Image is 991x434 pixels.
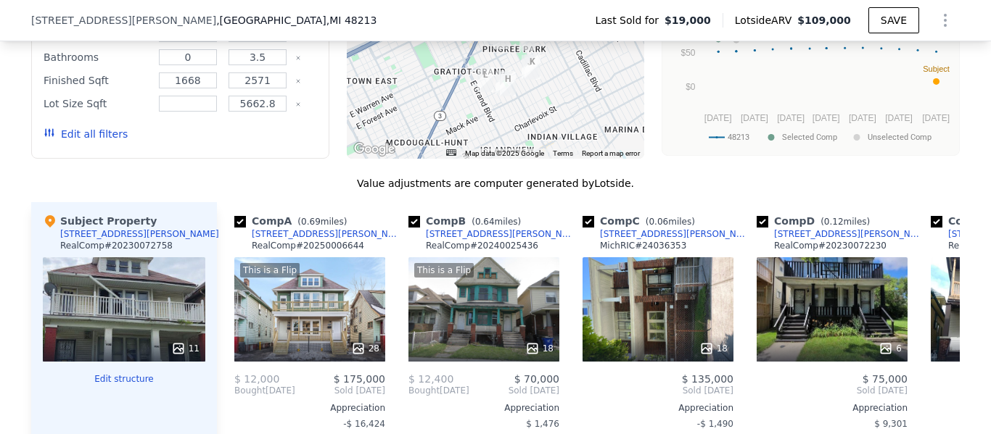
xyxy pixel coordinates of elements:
span: Lotside ARV [735,13,797,28]
span: Bought [408,385,440,396]
span: $ 1,476 [526,419,559,429]
button: SAVE [868,7,919,33]
text: 48213 [728,133,749,142]
div: [STREET_ADDRESS][PERSON_NAME] [426,228,577,240]
div: 11 [171,341,200,356]
img: Google [350,140,398,159]
div: RealComp # 20240025436 [426,240,538,251]
div: 3720 Baldwin St [495,70,511,95]
div: RealComp # 20230072230 [774,240,887,251]
div: Comp A [234,214,353,228]
a: [STREET_ADDRESS][PERSON_NAME] [757,228,925,240]
text: [DATE] [922,113,950,123]
a: [STREET_ADDRESS][PERSON_NAME] [234,228,403,240]
button: Edit structure [43,373,205,385]
div: 3968 Field St [477,67,493,92]
text: $50 [680,48,695,58]
span: ( miles) [292,217,353,227]
div: 3838 Iroquois St [522,55,538,80]
span: $ 12,000 [234,373,279,385]
text: [DATE] [741,113,768,123]
span: Last Sold for [595,13,665,28]
span: $109,000 [797,14,851,26]
text: $0 [686,82,696,92]
span: $ 70,000 [514,373,559,385]
text: [DATE] [849,113,876,123]
div: Comp C [583,214,701,228]
div: RealComp # 20230072758 [60,240,173,251]
div: Value adjustments are computer generated by Lotside . [31,176,960,191]
button: Clear [295,55,301,61]
span: $ 75,000 [863,373,908,385]
div: Finished Sqft [44,70,150,91]
a: [STREET_ADDRESS][PERSON_NAME] [583,228,751,240]
text: Selected Comp [782,133,837,142]
div: 3673 Seyburn St [500,72,516,96]
span: -$ 1,490 [697,419,733,429]
button: Show Options [931,6,960,35]
div: Subject Property [43,214,157,228]
span: -$ 16,424 [343,419,385,429]
span: ( miles) [466,217,527,227]
text: [DATE] [777,113,805,123]
span: $ 175,000 [334,373,385,385]
span: Sold [DATE] [583,385,733,396]
span: $ 12,400 [408,373,453,385]
text: Subject [923,64,950,73]
div: Appreciation [234,402,385,414]
div: 28 [351,341,379,356]
text: Unselected Comp [868,133,932,142]
span: Sold [DATE] [757,385,908,396]
span: $ 9,301 [874,419,908,429]
div: This is a Flip [414,263,474,277]
div: [STREET_ADDRESS][PERSON_NAME] [252,228,403,240]
div: [STREET_ADDRESS][PERSON_NAME] [774,228,925,240]
button: Keyboard shortcuts [446,149,456,156]
div: [STREET_ADDRESS][PERSON_NAME] [60,228,219,240]
div: 18 [699,341,728,356]
span: $19,000 [665,13,711,28]
div: 6 [879,341,902,356]
span: [STREET_ADDRESS][PERSON_NAME] [31,13,216,28]
span: ( miles) [640,217,701,227]
button: Clear [295,101,301,107]
span: Sold [DATE] [469,385,559,396]
div: [STREET_ADDRESS][PERSON_NAME] [600,228,751,240]
button: Clear [295,78,301,84]
span: 0.12 [824,217,844,227]
div: Comp B [408,214,527,228]
div: MichRIC # 24036353 [600,240,686,251]
div: RealComp # 20250006644 [252,240,364,251]
a: Report a map error [582,149,640,157]
div: Appreciation [408,402,559,414]
div: 18 [525,341,554,356]
span: $ 135,000 [682,373,733,385]
div: [DATE] [408,385,469,396]
span: ( miles) [815,217,876,227]
div: Comp D [757,214,876,228]
span: 0.64 [475,217,495,227]
div: Lot Size Sqft [44,93,150,114]
span: , [GEOGRAPHIC_DATA] [216,13,377,28]
a: Open this area in Google Maps (opens a new window) [350,140,398,159]
span: 0.69 [301,217,321,227]
div: Bathrooms [44,47,150,67]
span: , MI 48213 [326,14,377,26]
span: Map data ©2025 Google [465,149,544,157]
div: [DATE] [234,385,295,396]
text: [DATE] [885,113,913,123]
a: [STREET_ADDRESS][PERSON_NAME] [408,228,577,240]
div: 3827 Seneca St [525,54,540,79]
a: Terms (opens in new tab) [553,149,573,157]
button: Edit all filters [44,127,128,141]
text: [DATE] [704,113,732,123]
span: 0.06 [649,217,668,227]
text: [DATE] [813,113,840,123]
div: Appreciation [583,402,733,414]
span: Sold [DATE] [295,385,385,396]
span: Bought [234,385,266,396]
div: Appreciation [757,402,908,414]
div: This is a Flip [240,263,300,277]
